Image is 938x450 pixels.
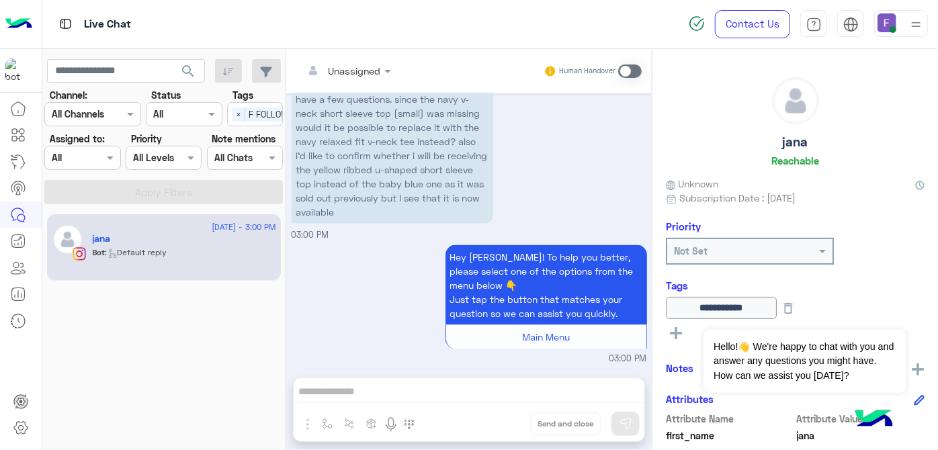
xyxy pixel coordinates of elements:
p: Live Chat [84,15,131,34]
span: search [180,63,196,79]
h6: Notes [666,362,693,374]
img: add [912,363,924,375]
span: jana [797,429,925,443]
span: first_name [666,429,794,443]
img: profile [908,16,925,33]
p: 26/8/2025, 3:00 PM [445,245,647,325]
label: Tags [232,88,253,102]
label: Status [151,88,181,102]
h6: Reachable [771,154,819,167]
a: tab [800,10,827,38]
span: F FOLLOW UP [245,107,305,122]
a: Contact Us [715,10,790,38]
span: 03:00 PM [609,353,647,365]
span: Unknown [666,177,718,191]
img: 317874714732967 [5,58,30,83]
img: userImage [878,13,896,32]
label: Assigned to: [50,132,105,146]
h6: Tags [666,279,925,291]
span: 03:00 PM [292,230,329,240]
button: Apply Filters [44,180,283,204]
span: × [232,107,245,122]
h6: Attributes [666,393,714,405]
img: Logo [5,10,32,38]
h5: jana [783,134,808,150]
img: Instagram [73,247,86,261]
span: Hello!👋 We're happy to chat with you and answer any questions you might have. How can we assist y... [703,330,906,393]
label: Channel: [50,88,87,102]
img: hulul-logo.png [851,396,898,443]
span: Main Menu [522,331,570,343]
img: tab [806,17,822,32]
button: search [172,59,205,88]
img: defaultAdmin.png [773,78,818,124]
p: 26/8/2025, 3:00 PM [292,45,493,224]
img: tab [843,17,859,32]
span: Subscription Date : [DATE] [679,191,796,205]
span: Attribute Name [666,412,794,426]
button: Send and close [531,412,601,435]
small: Human Handover [559,66,615,77]
img: defaultAdmin.png [52,224,83,255]
span: : Default reply [105,247,167,257]
img: tab [57,15,74,32]
span: Bot [93,247,105,257]
h6: Priority [666,220,701,232]
span: [DATE] - 3:00 PM [212,221,275,233]
h5: jana [93,233,111,244]
label: Note mentions [212,132,275,146]
span: Attribute Value [797,412,925,426]
label: Priority [131,132,162,146]
img: spinner [689,15,705,32]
